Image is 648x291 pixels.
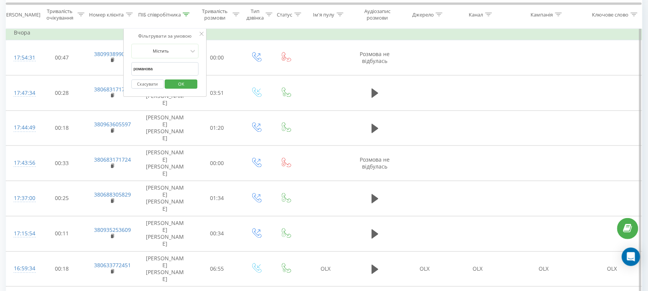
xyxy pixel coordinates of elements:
[14,121,30,136] div: 17:44:49
[94,262,131,269] a: 380633772451
[451,251,504,287] td: OLX
[89,11,124,18] div: Номер клієнта
[137,111,192,146] td: [PERSON_NAME] [PERSON_NAME]
[37,146,86,181] td: 00:33
[531,11,553,18] div: Кампанія
[37,181,86,217] td: 00:25
[137,181,192,217] td: [PERSON_NAME] [PERSON_NAME]
[398,251,451,287] td: OLX
[199,8,231,21] div: Тривалість розмови
[246,8,264,21] div: Тип дзвінка
[170,78,192,90] span: OK
[192,216,241,251] td: 00:34
[94,156,131,164] a: 380683171724
[137,216,192,251] td: [PERSON_NAME] [PERSON_NAME]
[14,86,30,101] div: 17:47:34
[192,75,241,111] td: 03:51
[192,146,241,181] td: 00:00
[37,251,86,287] td: 00:18
[469,11,483,18] div: Канал
[37,40,86,76] td: 00:47
[192,181,241,217] td: 01:34
[37,111,86,146] td: 00:18
[138,11,181,18] div: ПІБ співробітника
[2,11,40,18] div: [PERSON_NAME]
[14,261,30,276] div: 16:59:34
[592,11,629,18] div: Ключове слово
[165,79,198,89] button: OK
[14,227,30,241] div: 17:15:54
[622,248,640,266] div: Open Intercom Messenger
[360,156,390,170] span: Розмова не відбулась
[192,40,241,76] td: 00:00
[44,8,76,21] div: Тривалість очікування
[412,11,434,18] div: Джерело
[94,227,131,234] a: 380935253609
[313,11,335,18] div: Ім'я пулу
[37,75,86,111] td: 00:28
[300,251,351,287] td: OLX
[6,25,642,40] td: Вчора
[14,191,30,206] div: 17:37:00
[192,251,241,287] td: 06:55
[277,11,293,18] div: Статус
[94,86,131,93] a: 380683171724
[94,121,131,128] a: 380963605597
[360,50,390,64] span: Розмова не відбулась
[358,8,397,21] div: Аудіозапис розмови
[14,50,30,65] div: 17:54:31
[583,251,642,287] td: OLX
[94,50,131,58] a: 380993899029
[37,216,86,251] td: 00:11
[131,32,199,40] div: Фільтрувати за умовою
[137,146,192,181] td: [PERSON_NAME] [PERSON_NAME]
[131,62,199,76] input: Введіть значення
[504,251,583,287] td: OLX
[131,79,164,89] button: Скасувати
[137,251,192,287] td: [PERSON_NAME] [PERSON_NAME]
[94,191,131,198] a: 380688305829
[192,111,241,146] td: 01:20
[14,156,30,171] div: 17:43:56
